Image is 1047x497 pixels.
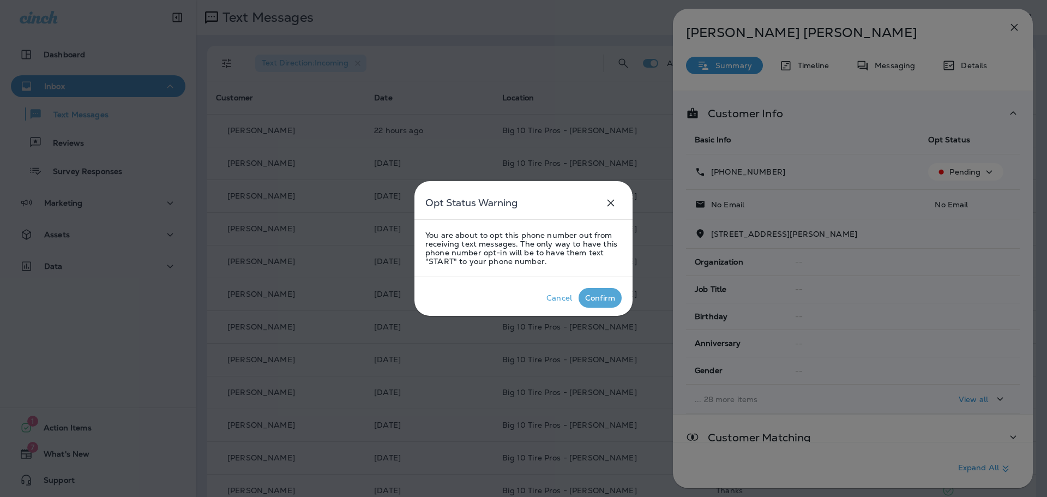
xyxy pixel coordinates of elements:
p: You are about to opt this phone number out from receiving text messages. The only way to have thi... [425,231,622,266]
div: Confirm [585,294,615,302]
button: close [600,192,622,214]
button: Confirm [579,288,622,308]
h5: Opt Status Warning [425,194,518,212]
div: Cancel [546,294,572,302]
button: Cancel [540,288,579,308]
